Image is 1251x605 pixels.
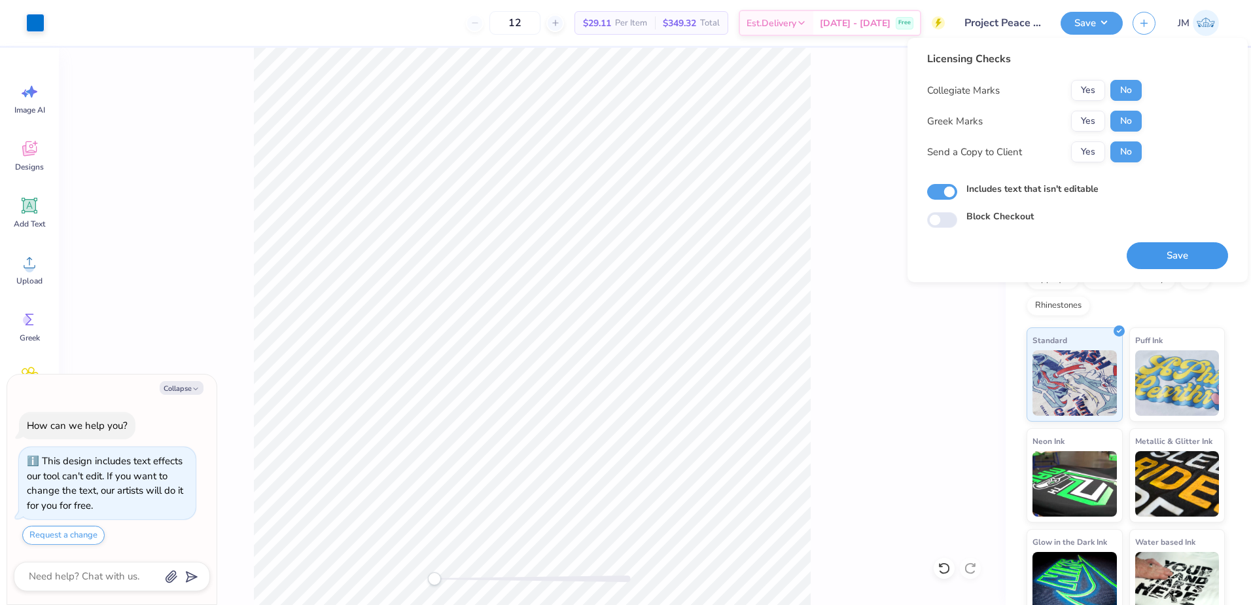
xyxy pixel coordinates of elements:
[663,16,696,30] span: $349.32
[1193,10,1219,36] img: Joshua Malaki
[20,333,40,343] span: Greek
[1032,535,1107,549] span: Glow in the Dark Ink
[1110,80,1142,101] button: No
[1135,434,1212,448] span: Metallic & Glitter Ink
[16,276,43,286] span: Upload
[700,16,720,30] span: Total
[898,18,911,27] span: Free
[927,51,1142,67] div: Licensing Checks
[927,114,983,129] div: Greek Marks
[1110,111,1142,132] button: No
[966,182,1099,196] label: Includes text that isn't editable
[1027,296,1090,316] div: Rhinestones
[1071,80,1105,101] button: Yes
[1071,111,1105,132] button: Yes
[1127,242,1228,269] button: Save
[955,10,1051,36] input: Untitled Design
[15,162,44,172] span: Designs
[428,572,441,585] div: Accessibility label
[747,16,796,30] span: Est. Delivery
[27,454,183,512] div: This design includes text effects our tool can't edit. If you want to change the text, our artist...
[1178,16,1189,31] span: JM
[1032,333,1067,347] span: Standard
[1135,333,1163,347] span: Puff Ink
[615,16,647,30] span: Per Item
[1032,350,1117,416] img: Standard
[1061,12,1123,35] button: Save
[1135,451,1220,517] img: Metallic & Glitter Ink
[1135,350,1220,416] img: Puff Ink
[1032,434,1065,448] span: Neon Ink
[1135,535,1195,549] span: Water based Ink
[1172,10,1225,36] a: JM
[160,381,203,395] button: Collapse
[966,210,1034,223] label: Block Checkout
[820,16,890,30] span: [DATE] - [DATE]
[1110,141,1142,162] button: No
[1032,451,1117,517] img: Neon Ink
[27,419,128,432] div: How can we help you?
[14,105,45,115] span: Image AI
[489,11,540,35] input: – –
[583,16,611,30] span: $29.11
[927,83,1000,98] div: Collegiate Marks
[927,145,1022,160] div: Send a Copy to Client
[14,219,45,229] span: Add Text
[22,526,105,545] button: Request a change
[1071,141,1105,162] button: Yes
